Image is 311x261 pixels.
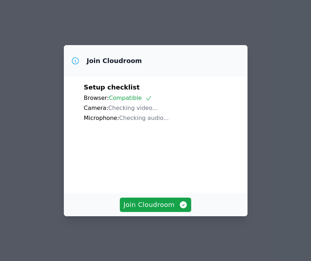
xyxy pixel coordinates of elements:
[84,115,119,121] span: Microphone:
[87,57,142,65] h3: Join Cloudroom
[84,83,140,91] span: Setup checklist
[119,115,169,121] span: Checking audio...
[109,95,152,101] span: Compatible
[108,105,158,111] span: Checking video...
[123,200,188,210] span: Join Cloudroom
[84,95,109,101] span: Browser:
[120,198,191,212] button: Join Cloudroom
[84,105,108,111] span: Camera:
